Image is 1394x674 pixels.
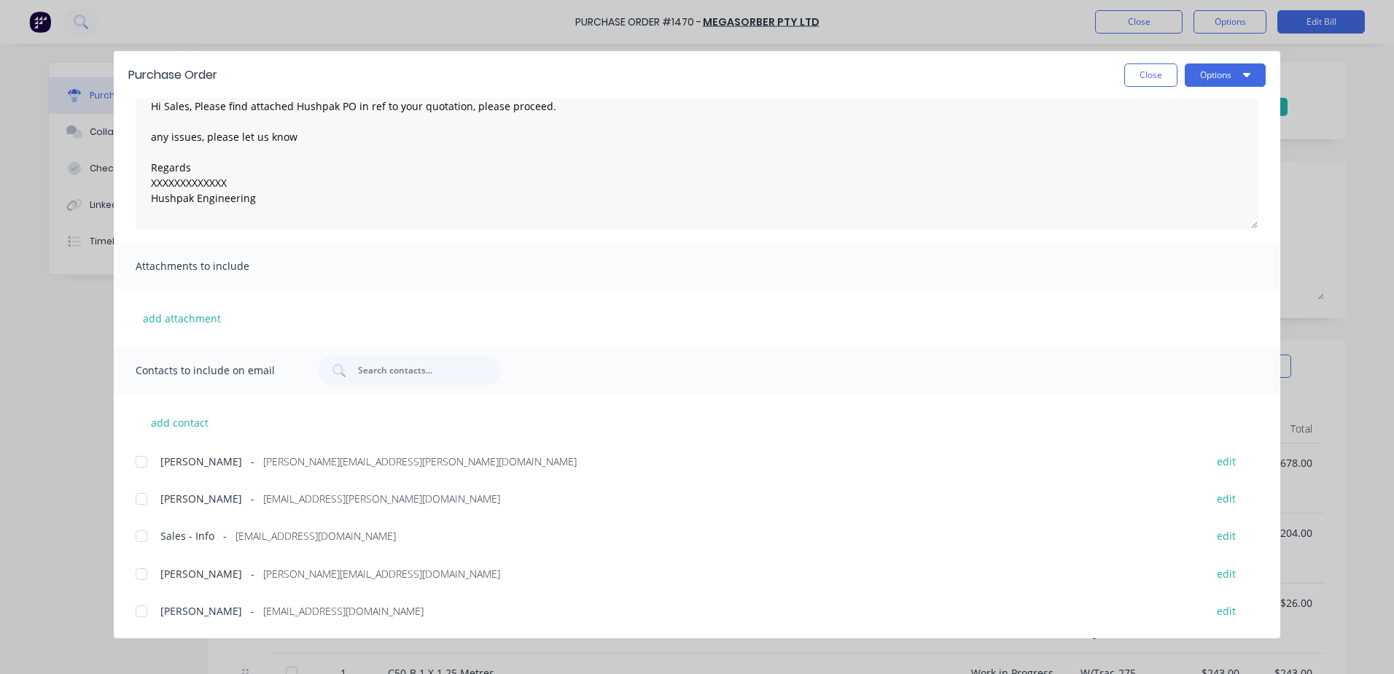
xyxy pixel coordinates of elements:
span: Attachments to include [136,256,296,276]
button: edit [1208,526,1245,546]
textarea: Hi Sales, Please find attached Hushpak PO in ref to your quotation, please proceed. any issues, p... [136,83,1258,229]
input: Search contacts... [357,363,478,378]
span: Sales - Info [160,528,214,543]
span: - [223,528,227,543]
span: - [251,566,254,581]
span: - [251,603,254,619]
button: Close [1124,63,1177,87]
button: edit [1208,489,1245,508]
span: [PERSON_NAME] [160,566,242,581]
span: [PERSON_NAME] [160,491,242,506]
span: [EMAIL_ADDRESS][DOMAIN_NAME] [235,528,396,543]
button: add contact [136,411,223,433]
span: [EMAIL_ADDRESS][PERSON_NAME][DOMAIN_NAME] [263,491,500,506]
span: [EMAIL_ADDRESS][DOMAIN_NAME] [263,603,424,619]
button: edit [1208,451,1245,470]
button: add attachment [136,307,228,329]
span: - [251,454,254,469]
button: edit [1208,564,1245,584]
div: Purchase Order [128,66,217,84]
span: Contacts to include on email [136,360,296,381]
span: [PERSON_NAME][EMAIL_ADDRESS][PERSON_NAME][DOMAIN_NAME] [263,454,577,469]
button: Options [1185,63,1266,87]
span: - [251,491,254,506]
button: edit [1208,601,1245,621]
span: [PERSON_NAME] [160,454,242,469]
span: [PERSON_NAME][EMAIL_ADDRESS][DOMAIN_NAME] [263,566,500,581]
span: [PERSON_NAME] [160,603,242,619]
